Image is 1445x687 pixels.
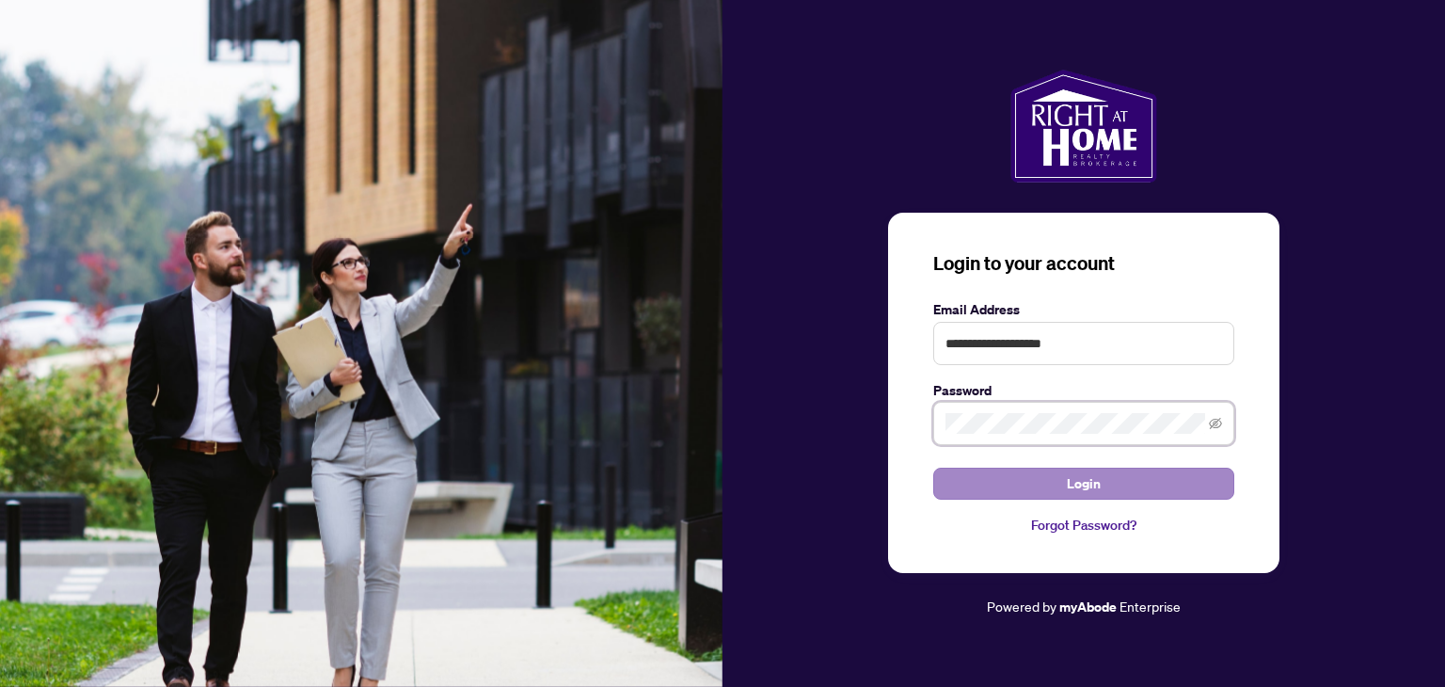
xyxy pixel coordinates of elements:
[933,380,1234,401] label: Password
[1010,70,1156,183] img: ma-logo
[1067,469,1101,499] span: Login
[1119,598,1181,615] span: Enterprise
[933,250,1234,277] h3: Login to your account
[933,468,1234,500] button: Login
[933,299,1234,320] label: Email Address
[987,598,1056,615] span: Powered by
[1059,597,1117,617] a: myAbode
[1209,417,1222,430] span: eye-invisible
[933,515,1234,535] a: Forgot Password?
